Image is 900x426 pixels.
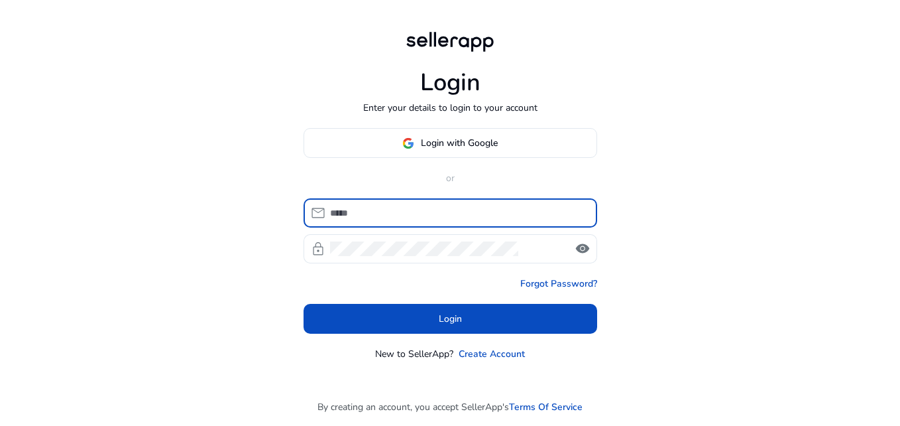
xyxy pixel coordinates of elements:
a: Create Account [459,347,525,361]
span: mail [310,205,326,221]
span: visibility [575,241,591,257]
button: Login [304,304,597,334]
span: Login [439,312,462,326]
button: Login with Google [304,128,597,158]
img: google-logo.svg [402,137,414,149]
h1: Login [420,68,480,97]
span: Login with Google [421,136,498,150]
p: Enter your details to login to your account [363,101,537,115]
p: or [304,171,597,185]
p: New to SellerApp? [375,347,453,361]
a: Terms Of Service [509,400,583,414]
a: Forgot Password? [520,277,597,291]
span: lock [310,241,326,257]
